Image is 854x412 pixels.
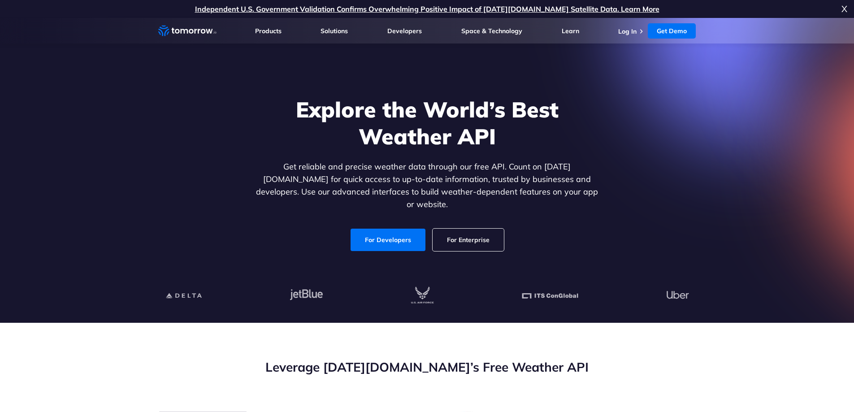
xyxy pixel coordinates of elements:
a: For Enterprise [433,229,504,251]
a: For Developers [351,229,425,251]
a: Space & Technology [461,27,522,35]
h2: Leverage [DATE][DOMAIN_NAME]’s Free Weather API [158,359,696,376]
a: Home link [158,24,217,38]
a: Learn [562,27,579,35]
a: Solutions [321,27,348,35]
a: Developers [387,27,422,35]
a: Independent U.S. Government Validation Confirms Overwhelming Positive Impact of [DATE][DOMAIN_NAM... [195,4,659,13]
p: Get reliable and precise weather data through our free API. Count on [DATE][DOMAIN_NAME] for quic... [254,160,600,211]
a: Log In [618,27,637,35]
a: Products [255,27,282,35]
a: Get Demo [648,23,696,39]
h1: Explore the World’s Best Weather API [254,96,600,150]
